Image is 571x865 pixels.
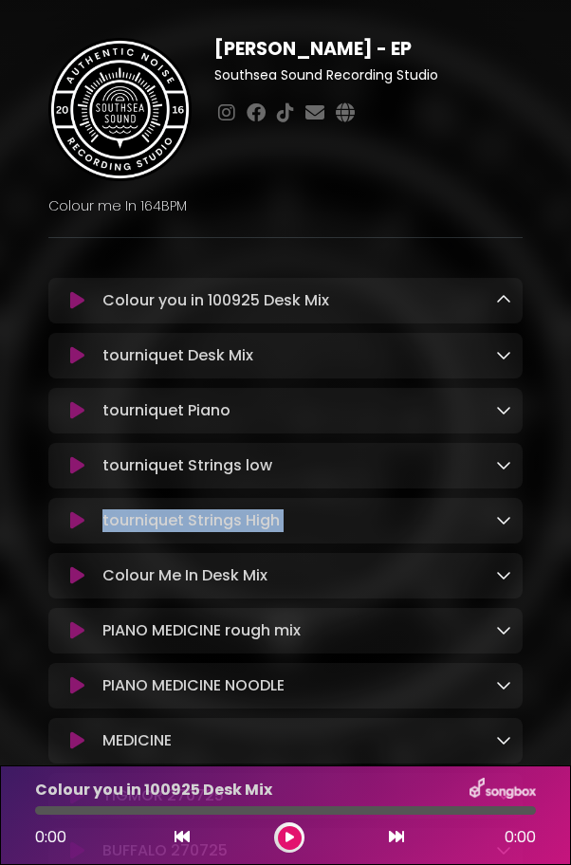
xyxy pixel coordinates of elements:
span: 0:00 [505,826,536,849]
p: tourniquet Piano [102,399,230,422]
p: tourniquet Strings low [102,454,272,477]
img: Sqix3KgTCSFekl421UP5 [48,38,192,181]
img: songbox-logo-white.png [470,778,536,802]
p: MEDICINE [102,729,172,752]
p: Colour you in 100925 Desk Mix [35,779,272,801]
h3: Southsea Sound Recording Studio [214,67,523,83]
p: tourniquet Desk Mix [102,344,253,367]
p: tourniquet Strings High [102,509,280,532]
h1: [PERSON_NAME] - EP [214,38,523,60]
p: PIANO MEDICINE rough mix [102,619,301,642]
span: 0:00 [35,826,66,848]
p: Colour Me In Desk Mix [102,564,267,587]
p: Colour me In 164BPM [48,196,523,216]
p: PIANO MEDICINE NOODLE [102,674,285,697]
p: Colour you in 100925 Desk Mix [102,289,329,312]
